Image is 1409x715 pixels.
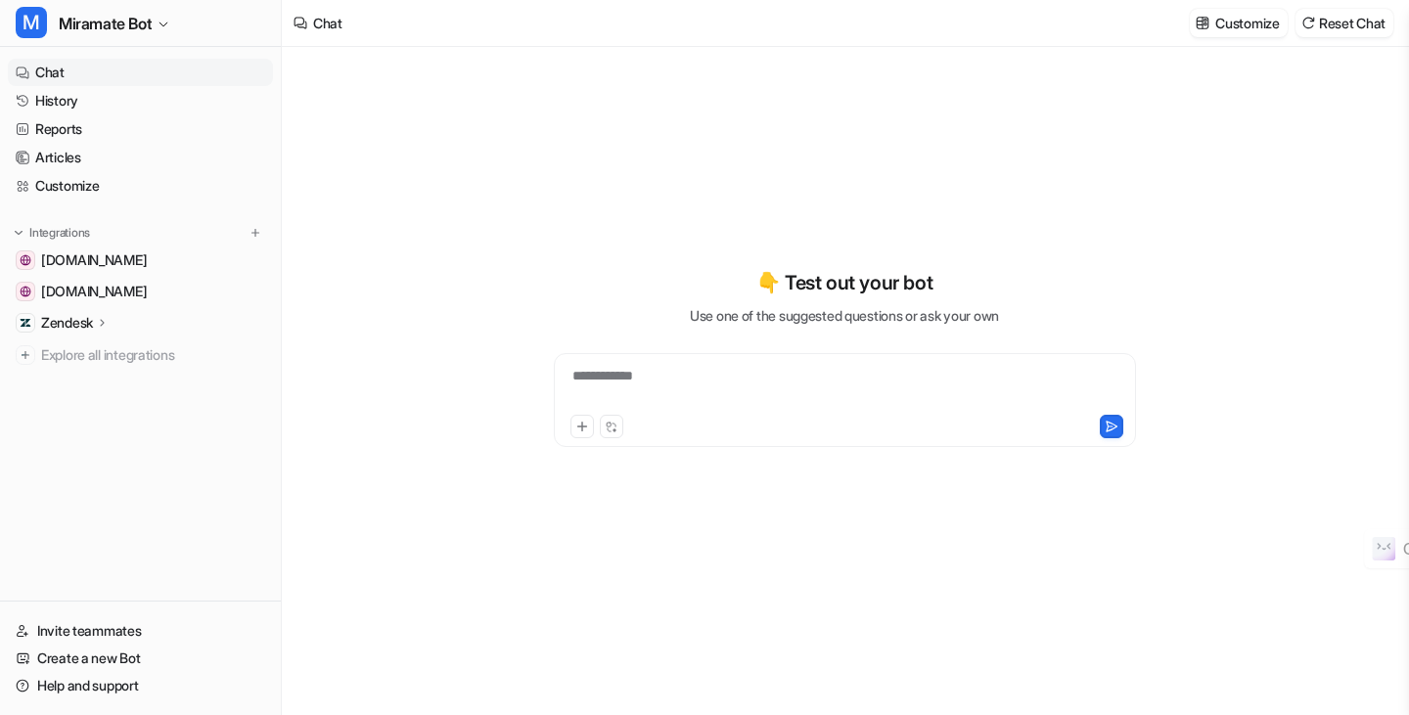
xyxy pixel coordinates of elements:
span: [DOMAIN_NAME] [41,250,147,270]
a: Help and support [8,672,273,699]
button: Reset Chat [1295,9,1393,37]
a: History [8,87,273,114]
img: reset [1301,16,1315,30]
span: Miramate Bot [59,10,152,37]
a: Explore all integrations [8,341,273,369]
p: Use one of the suggested questions or ask your own [690,305,999,326]
p: Integrations [29,225,90,241]
span: M [16,7,47,38]
div: Chat [313,13,342,33]
img: Zendesk [20,317,31,329]
p: Zendesk [41,313,93,333]
button: Integrations [8,223,96,243]
img: www.miramatelight.com [20,286,31,297]
span: Explore all integrations [41,339,265,371]
a: Customize [8,172,273,200]
button: Customize [1190,9,1287,37]
img: www.mm-pemf.com [20,254,31,266]
p: Customize [1215,13,1279,33]
span: [DOMAIN_NAME] [41,282,147,301]
a: www.mm-pemf.com[DOMAIN_NAME] [8,246,273,274]
a: www.miramatelight.com[DOMAIN_NAME] [8,278,273,305]
img: expand menu [12,226,25,240]
img: customize [1196,16,1209,30]
a: Create a new Bot [8,645,273,672]
a: Articles [8,144,273,171]
p: 👇 Test out your bot [756,268,932,297]
a: Reports [8,115,273,143]
a: Invite teammates [8,617,273,645]
img: menu_add.svg [249,226,262,240]
img: explore all integrations [16,345,35,365]
a: Chat [8,59,273,86]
